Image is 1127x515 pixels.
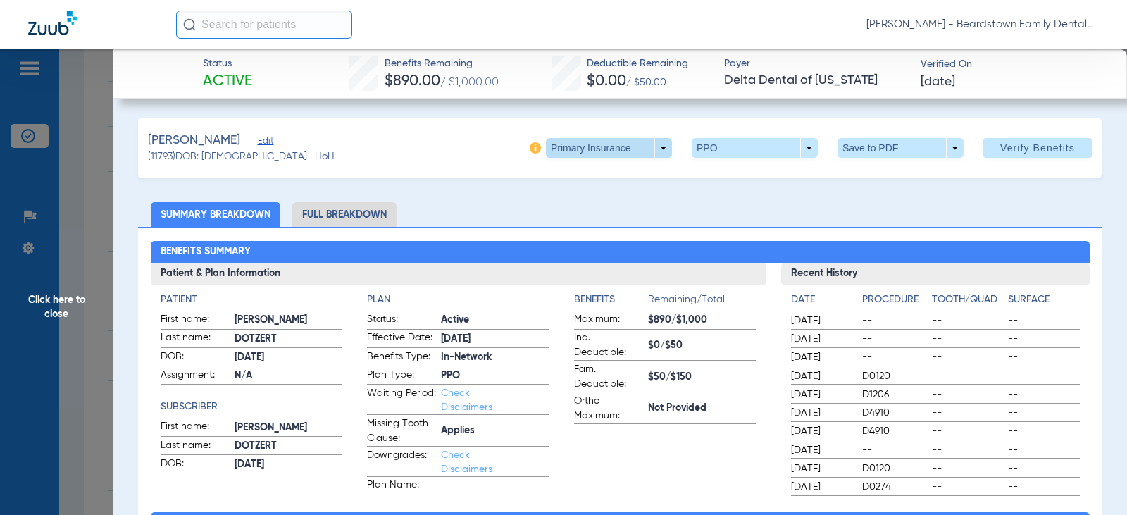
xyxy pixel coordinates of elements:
span: Verify Benefits [1000,142,1075,154]
span: Remaining/Total [648,292,756,312]
button: Save to PDF [838,138,964,158]
span: DOB: [161,349,230,366]
h3: Patient & Plan Information [151,263,767,285]
span: Verified On [921,57,1104,72]
span: Applies [441,423,549,438]
span: D0274 [862,480,926,494]
span: -- [1008,369,1079,383]
h4: Subscriber [161,399,343,414]
span: Delta Dental of [US_STATE] [724,72,908,89]
button: PPO [692,138,818,158]
span: -- [932,443,1003,457]
span: -- [1008,424,1079,438]
img: Search Icon [183,18,196,31]
span: -- [932,369,1003,383]
span: Benefits Type: [367,349,436,366]
span: Plan Name: [367,478,436,497]
span: Status [203,56,252,71]
span: D4910 [862,406,926,420]
span: -- [1008,387,1079,402]
h4: Tooth/Quad [932,292,1003,307]
span: [DATE] [791,332,850,346]
span: -- [1008,314,1079,328]
span: [DATE] [441,332,549,347]
span: Plan Type: [367,368,436,385]
span: Missing Tooth Clause: [367,416,436,446]
app-breakdown-title: Procedure [862,292,926,312]
span: [DATE] [791,443,850,457]
app-breakdown-title: Tooth/Quad [932,292,1003,312]
span: (11793) DOB: [DEMOGRAPHIC_DATA] - HoH [148,149,335,164]
span: [DATE] [235,457,343,472]
span: -- [862,350,926,364]
img: info-icon [530,142,541,154]
span: D0120 [862,369,926,383]
span: Edit [258,136,270,149]
span: In-Network [441,350,549,365]
h4: Procedure [862,292,926,307]
span: Status: [367,312,436,329]
span: [PERSON_NAME] - Beardstown Family Dental [866,18,1099,32]
span: $0.00 [587,74,626,89]
span: -- [932,350,1003,364]
h4: Plan [367,292,549,307]
h4: Patient [161,292,343,307]
span: -- [932,387,1003,402]
span: -- [932,332,1003,346]
span: DOB: [161,457,230,473]
span: D4910 [862,424,926,438]
span: -- [932,424,1003,438]
span: Payer [724,56,908,71]
span: PPO [441,368,549,383]
span: [DATE] [791,350,850,364]
span: -- [1008,461,1079,476]
span: D0120 [862,461,926,476]
span: DOTZERT [235,439,343,454]
h2: Benefits Summary [151,241,1090,263]
span: [DATE] [791,406,850,420]
span: [DATE] [791,387,850,402]
span: -- [862,443,926,457]
span: [DATE] [791,314,850,328]
span: / $50.00 [626,77,666,87]
button: Primary Insurance [546,138,672,158]
span: [DATE] [235,350,343,365]
span: -- [1008,406,1079,420]
li: Summary Breakdown [151,202,280,227]
span: Last name: [161,438,230,455]
span: Waiting Period: [367,386,436,414]
span: -- [1008,332,1079,346]
h4: Surface [1008,292,1079,307]
span: Maximum: [574,312,643,329]
span: Active [203,72,252,92]
span: -- [932,406,1003,420]
span: Deductible Remaining [587,56,688,71]
app-breakdown-title: Surface [1008,292,1079,312]
span: Last name: [161,330,230,347]
span: Ind. Deductible: [574,330,643,360]
app-breakdown-title: Benefits [574,292,648,312]
span: Ortho Maximum: [574,394,643,423]
span: [PERSON_NAME] [148,132,240,149]
span: Not Provided [648,401,756,416]
span: First name: [161,312,230,329]
span: $50/$150 [648,370,756,385]
span: $890/$1,000 [648,313,756,328]
img: Zuub Logo [28,11,77,35]
span: [DATE] [791,369,850,383]
span: DOTZERT [235,332,343,347]
a: Check Disclaimers [441,450,492,474]
span: [DATE] [791,424,850,438]
span: $0/$50 [648,338,756,353]
span: [DATE] [791,461,850,476]
h3: Recent History [781,263,1089,285]
h4: Benefits [574,292,648,307]
li: Full Breakdown [292,202,397,227]
span: First name: [161,419,230,436]
span: Fam. Deductible: [574,362,643,392]
span: Benefits Remaining [385,56,499,71]
span: -- [1008,350,1079,364]
span: D1206 [862,387,926,402]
